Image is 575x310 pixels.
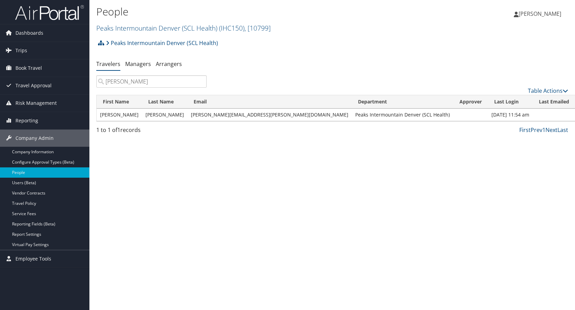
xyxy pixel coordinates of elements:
a: Table Actions [528,87,568,95]
a: First [519,126,531,134]
a: Arrangers [156,60,182,68]
span: Dashboards [15,24,43,42]
div: 1 to 1 of records [96,126,207,137]
a: Prev [531,126,542,134]
h1: People [96,4,411,19]
a: Travelers [96,60,120,68]
a: Next [545,126,557,134]
th: Department: activate to sort column ascending [352,95,453,109]
span: Book Travel [15,59,42,77]
input: Search [96,75,207,88]
span: Reporting [15,112,38,129]
th: First Name: activate to sort column ascending [97,95,142,109]
th: Last Login: activate to sort column ascending [488,95,533,109]
a: Peaks Intermountain Denver (SCL Health) [106,36,218,50]
span: [PERSON_NAME] [519,10,561,18]
td: [PERSON_NAME] [97,109,142,121]
span: Risk Management [15,95,57,112]
th: Email: activate to sort column ascending [187,95,352,109]
td: [PERSON_NAME] [142,109,187,121]
span: Employee Tools [15,250,51,267]
td: [PERSON_NAME][EMAIL_ADDRESS][PERSON_NAME][DOMAIN_NAME] [187,109,352,121]
a: [PERSON_NAME] [514,3,568,24]
span: 1 [117,126,120,134]
a: 1 [542,126,545,134]
a: Peaks Intermountain Denver (SCL Health) [96,23,271,33]
a: Managers [125,60,151,68]
span: Trips [15,42,27,59]
span: , [ 10799 ] [245,23,271,33]
td: Peaks Intermountain Denver (SCL Health) [352,109,453,121]
th: Last Name: activate to sort column descending [142,95,187,109]
a: Last [557,126,568,134]
th: Approver [453,95,488,109]
span: Company Admin [15,130,54,147]
span: Travel Approval [15,77,52,94]
td: [DATE] 11:54 am [488,109,533,121]
span: ( IHC150 ) [219,23,245,33]
img: airportal-logo.png [15,4,84,21]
